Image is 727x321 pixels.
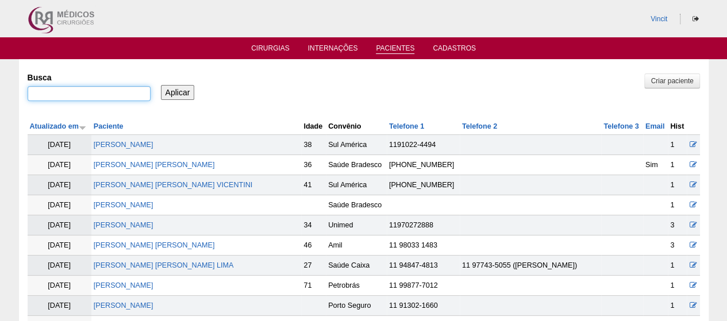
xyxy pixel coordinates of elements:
a: [PERSON_NAME] [PERSON_NAME] VICENTINI [94,181,252,189]
td: [DATE] [28,235,91,256]
a: Email [645,122,665,130]
a: Telefone 2 [462,122,497,130]
a: [PERSON_NAME] [94,221,153,229]
td: Sim [643,155,668,175]
td: 71 [301,276,326,296]
td: [DATE] [28,256,91,276]
td: [DATE] [28,175,91,195]
td: 11 98033 1483 [387,235,460,256]
td: [DATE] [28,135,91,155]
td: 1 [668,175,687,195]
td: [PHONE_NUMBER] [387,155,460,175]
td: [PHONE_NUMBER] [387,175,460,195]
a: Telefone 3 [603,122,638,130]
td: 3 [668,235,687,256]
td: 38 [301,135,326,155]
td: 1 [668,256,687,276]
td: 1 [668,296,687,316]
td: 27 [301,256,326,276]
td: 1 [668,195,687,215]
a: Cirurgias [251,44,290,56]
td: Saúde Bradesco [326,155,387,175]
td: Amil [326,235,387,256]
label: Busca [28,72,151,83]
a: Cadastros [433,44,476,56]
td: 34 [301,215,326,235]
td: 11 99877-7012 [387,276,460,296]
a: [PERSON_NAME] [PERSON_NAME] [94,241,215,249]
a: Vincit [651,15,667,23]
a: [PERSON_NAME] [94,201,153,209]
td: 46 [301,235,326,256]
a: Internações [308,44,358,56]
a: Telefone 1 [389,122,424,130]
td: 41 [301,175,326,195]
td: 36 [301,155,326,175]
td: [DATE] [28,276,91,296]
i: Sair [693,16,699,22]
td: Petrobrás [326,276,387,296]
td: 1 [668,135,687,155]
input: Aplicar [161,85,195,100]
a: [PERSON_NAME] [PERSON_NAME] LIMA [94,261,234,269]
td: Unimed [326,215,387,235]
td: [DATE] [28,195,91,215]
img: ordem crescente [79,123,86,131]
td: 11 97743-5055 ([PERSON_NAME]) [460,256,602,276]
a: Pacientes [376,44,414,54]
a: [PERSON_NAME] [94,301,153,310]
td: Sul América [326,135,387,155]
td: 1191022-4494 [387,135,460,155]
td: Porto Seguro [326,296,387,316]
td: 1 [668,155,687,175]
th: Convênio [326,118,387,135]
a: Atualizado em [30,122,86,130]
a: [PERSON_NAME] [94,141,153,149]
td: [DATE] [28,215,91,235]
th: Idade [301,118,326,135]
td: [DATE] [28,155,91,175]
a: [PERSON_NAME] [PERSON_NAME] [94,161,215,169]
th: Hist [668,118,687,135]
input: Digite os termos que você deseja procurar. [28,86,151,101]
td: [DATE] [28,296,91,316]
td: 11970272888 [387,215,460,235]
td: 3 [668,215,687,235]
td: Sul América [326,175,387,195]
td: 11 94847-4813 [387,256,460,276]
td: Saúde Bradesco [326,195,387,215]
td: Saúde Caixa [326,256,387,276]
a: Paciente [94,122,124,130]
td: 1 [668,276,687,296]
a: [PERSON_NAME] [94,281,153,289]
a: Criar paciente [644,74,699,88]
td: 11 91302-1660 [387,296,460,316]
